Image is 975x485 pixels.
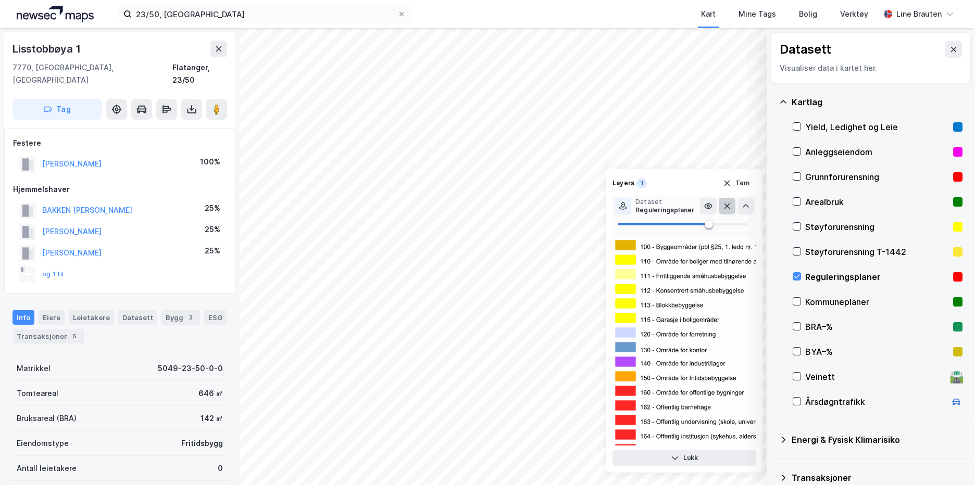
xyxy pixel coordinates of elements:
div: Energi & Fysisk Klimarisiko [792,433,963,446]
div: Datasett [780,41,831,58]
button: Tøm [716,175,756,192]
div: 1 [636,178,647,188]
div: 25% [205,245,220,257]
div: Info [12,310,34,325]
div: Dataset [635,198,694,206]
div: 5 [69,331,80,341]
div: Matrikkel [17,362,51,375]
div: Anleggseiendom [805,146,949,158]
div: 142 ㎡ [201,412,223,425]
div: Eiere [39,310,65,325]
div: Festere [13,137,227,149]
div: Årsdøgntrafikk [805,395,946,408]
div: 3 [185,312,196,323]
div: Flatanger, 23/50 [172,61,227,86]
div: Yield, Ledighet og Leie [805,121,949,133]
div: Kontrollprogram for chat [923,435,975,485]
div: Datasett [118,310,157,325]
img: logo.a4113a55bc3d86da70a041830d287a7e.svg [17,6,94,22]
div: 7770, [GEOGRAPHIC_DATA], [GEOGRAPHIC_DATA] [12,61,172,86]
div: Tomteareal [17,387,58,400]
input: Søk på adresse, matrikkel, gårdeiere, leietakere eller personer [132,6,397,22]
div: Hjemmelshaver [13,183,227,196]
div: Bygg [161,310,200,325]
div: Leietakere [69,310,114,325]
div: Arealbruk [805,196,949,208]
div: Støyforurensning [805,221,949,233]
div: Støyforurensning T-1442 [805,246,949,258]
div: 646 ㎡ [198,387,223,400]
iframe: Chat Widget [923,435,975,485]
div: Visualiser data i kartet her. [780,62,962,74]
div: Bruksareal (BRA) [17,412,77,425]
div: Grunnforurensning [805,171,949,183]
div: Reguleringsplaner [635,206,694,214]
div: Line Brauten [896,8,942,20]
div: Lisstobbøya 1 [12,41,82,57]
div: ESG [204,310,227,325]
button: Tag [12,99,102,120]
div: 100% [200,156,220,168]
div: Transaksjoner [792,471,963,484]
div: Kartlag [792,96,963,108]
div: 🛣️ [949,370,964,384]
div: BYA–% [805,346,949,358]
div: BRA–% [805,321,949,333]
div: Layers [612,179,634,187]
div: 0 [218,462,223,475]
div: 25% [205,202,220,214]
div: Kart [701,8,716,20]
div: Verktøy [840,8,868,20]
div: Eiendomstype [17,437,69,450]
div: Bolig [799,8,817,20]
div: 25% [205,223,220,236]
div: Veinett [805,371,946,383]
div: 5049-23-50-0-0 [158,362,223,375]
button: Lukk [612,450,756,466]
div: Reguleringsplaner [805,271,949,283]
div: Kommuneplaner [805,296,949,308]
div: Transaksjoner [12,329,84,343]
div: Fritidsbygg [181,437,223,450]
div: Mine Tags [739,8,776,20]
div: Antall leietakere [17,462,77,475]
